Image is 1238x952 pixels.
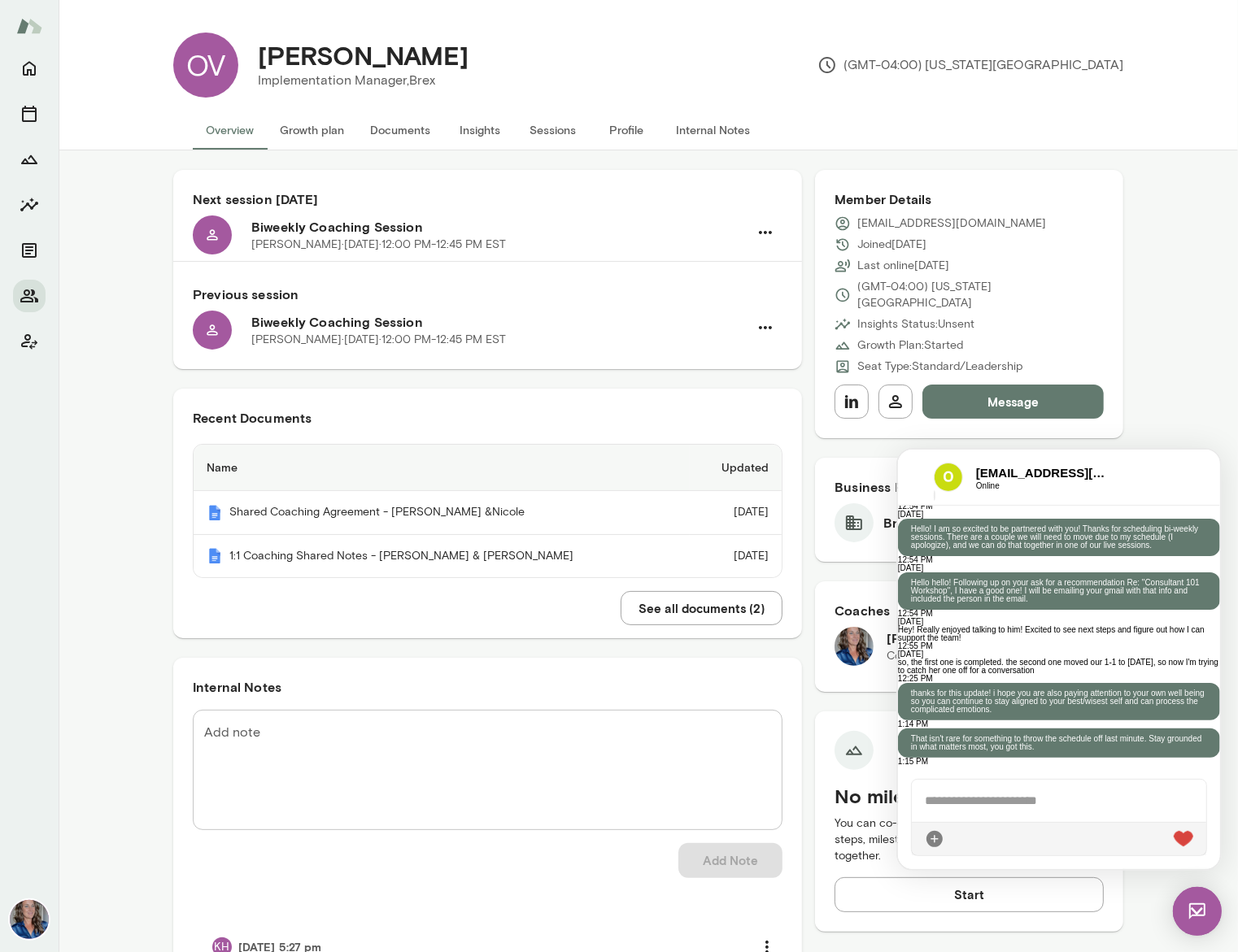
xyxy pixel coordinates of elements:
div: OV [173,33,238,98]
img: Mento [207,505,223,521]
img: Nicole Menkhoff [835,627,874,666]
div: Live Reaction [276,380,295,399]
h6: Biweekly Coaching Session [251,217,748,237]
p: Hello! I am so excited to be partnered with you! Thanks for scheduling bi-weekly sessions. There ... [13,76,309,100]
p: [PERSON_NAME] · [DATE] · 12:00 PM-12:45 PM EST [251,332,506,348]
p: (GMT-04:00) [US_STATE][GEOGRAPHIC_DATA] [857,279,1104,311]
button: Documents [13,234,46,267]
button: Sessions [517,111,590,150]
button: See all documents (2) [621,591,782,625]
h5: No milestones in the works [835,783,1104,809]
th: 1:1 Coaching Shared Notes - [PERSON_NAME] & [PERSON_NAME] [194,535,690,578]
h6: Brex [883,513,912,533]
h6: Coaches [835,601,1104,620]
img: Nicole Menkhoff [10,900,49,939]
p: You can co-create the growth plan by adding steps, milestones, and work through things together. [835,815,1104,864]
h6: Biweekly Coaching Session [251,312,748,332]
p: Growth Plan: Started [857,337,963,354]
button: Profile [590,111,663,150]
button: Home [13,52,46,85]
h6: Member Details [835,189,1104,209]
img: Mento [207,548,223,564]
p: [PERSON_NAME] · [DATE] · 12:00 PM-12:45 PM EST [251,237,506,253]
h6: Previous session [193,285,782,304]
button: Growth Plan [13,143,46,176]
td: [DATE] [690,491,782,535]
h6: [PERSON_NAME] [887,628,1005,648]
button: Sessions [13,98,46,130]
img: heart [276,381,295,398]
p: Last online [DATE] [857,258,949,274]
p: Insights Status: Unsent [857,316,974,333]
p: Joined [DATE] [857,237,926,253]
button: Insights [13,189,46,221]
img: data:image/png;base64,iVBORw0KGgoAAAANSUhEUgAAAMgAAADICAYAAACtWK6eAAAQAElEQVR4AeydeWxc1RXGz2zet3i... [36,13,65,42]
p: [EMAIL_ADDRESS][DOMAIN_NAME] [857,215,1046,232]
p: Implementation Manager, Brex [258,71,469,90]
td: [DATE] [690,535,782,578]
p: (GMT-04:00) [US_STATE][GEOGRAPHIC_DATA] [817,55,1123,75]
p: Coaching for 3 months [887,648,1005,664]
p: thanks for this update! i hope you are also paying attention to your own well being so you can co... [13,240,309,264]
button: Overview [193,111,267,150]
button: Members [13,280,46,312]
div: Attach [27,380,46,399]
th: Shared Coaching Agreement - [PERSON_NAME] &Nicole [194,491,690,535]
button: Internal Notes [663,111,763,150]
h4: [PERSON_NAME] [258,40,469,71]
h6: Internal Notes [193,677,782,697]
h6: Business Plan [835,477,1104,497]
button: Growth plan [267,111,357,150]
h6: [EMAIL_ADDRESS][DOMAIN_NAME] [78,15,215,33]
button: Message [922,385,1104,419]
img: Mento [16,11,42,41]
h6: Next session [DATE] [193,189,782,209]
span: Online [78,33,215,41]
h6: Recent Documents [193,408,782,428]
button: Client app [13,325,46,358]
p: Hello hello! Following up on your ask for a recommendation Re: "Consultant 101 Workshop", I have ... [13,129,309,154]
button: Start [835,877,1104,911]
th: Updated [690,445,782,491]
button: Documents [357,111,443,150]
th: Name [194,445,690,491]
button: Insights [443,111,517,150]
p: That isn't rare for something to throw the schedule off last minute. Stay grounded in what matter... [13,285,309,302]
p: Seat Type: Standard/Leadership [857,359,1022,375]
